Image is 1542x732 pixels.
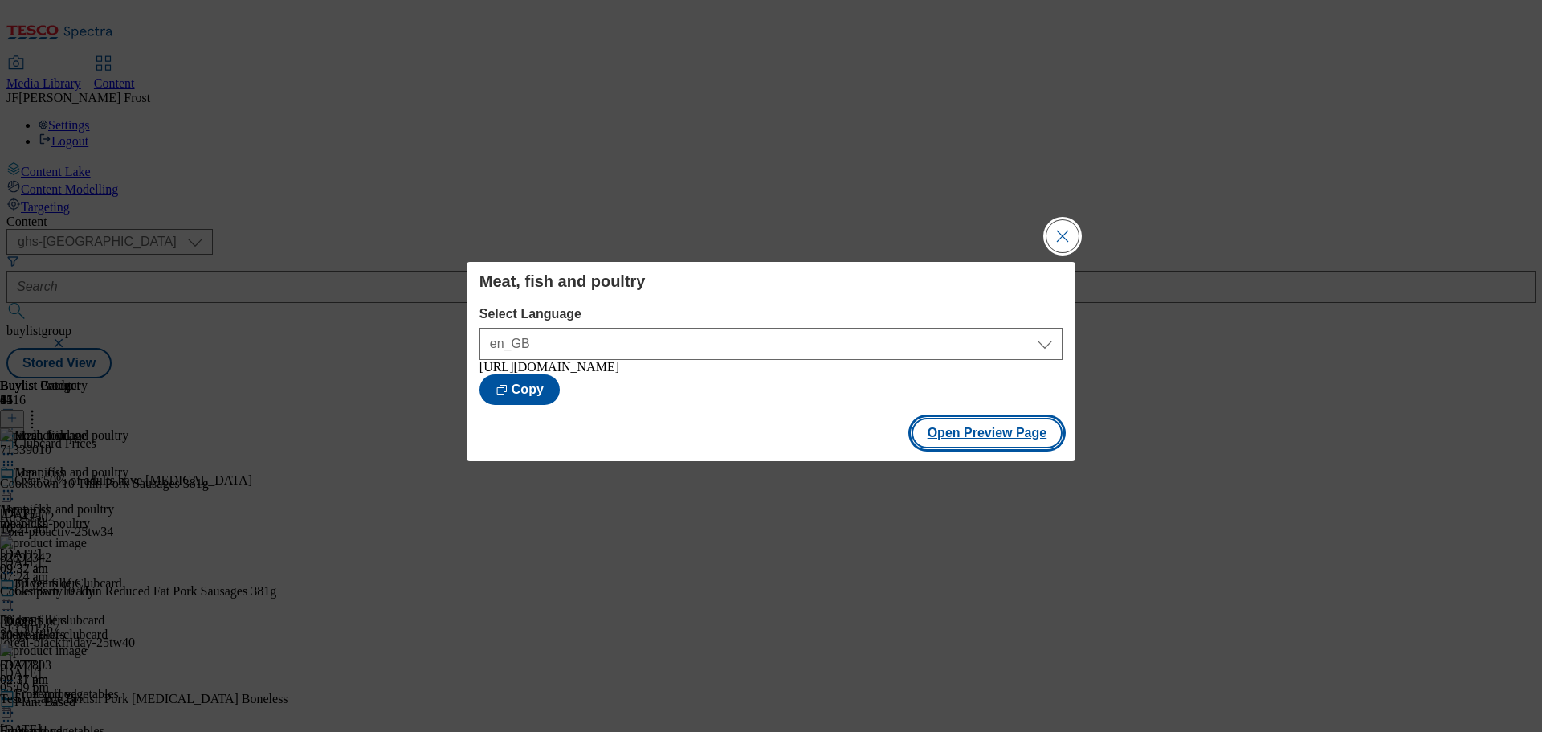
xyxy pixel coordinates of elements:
[479,360,1063,374] div: [URL][DOMAIN_NAME]
[479,307,1063,321] label: Select Language
[912,418,1063,448] button: Open Preview Page
[479,272,1063,291] h4: Meat, fish and poultry
[479,374,560,405] button: Copy
[467,262,1075,461] div: Modal
[1046,220,1079,252] button: Close Modal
